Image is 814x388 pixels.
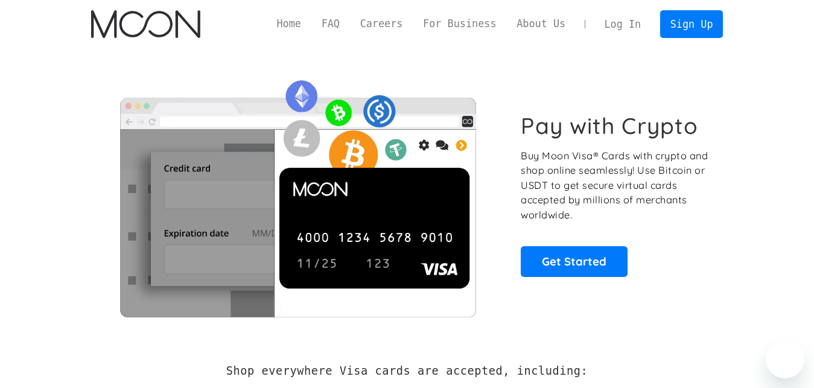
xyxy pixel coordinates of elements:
a: Get Started [521,246,628,276]
a: home [91,10,200,38]
h1: Pay with Crypto [521,112,698,139]
a: Careers [350,16,413,31]
a: Home [267,16,311,31]
a: Log In [594,11,651,37]
a: For Business [413,16,506,31]
a: About Us [506,16,576,31]
p: Buy Moon Visa® Cards with crypto and shop online seamlessly! Use Bitcoin or USDT to get secure vi... [521,148,710,223]
img: Moon Cards let you spend your crypto anywhere Visa is accepted. [91,72,504,317]
h2: Shop everywhere Visa cards are accepted, including: [226,364,588,378]
img: Moon Logo [91,10,200,38]
a: FAQ [311,16,350,31]
iframe: Button to launch messaging window [766,340,804,378]
a: Sign Up [660,10,723,37]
